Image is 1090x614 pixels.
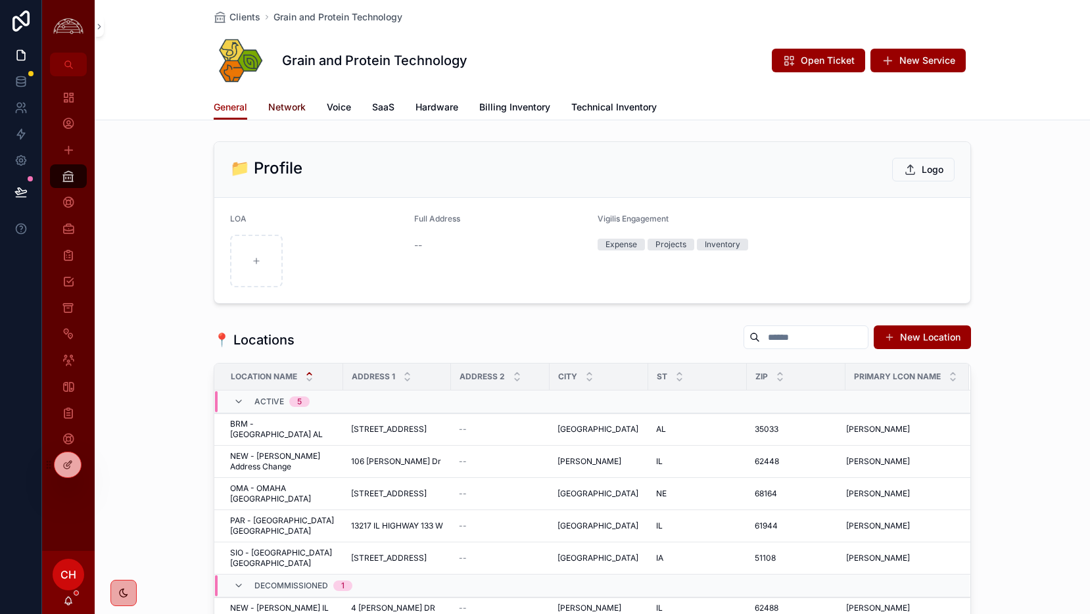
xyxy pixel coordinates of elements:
[558,371,577,382] span: City
[571,95,657,122] a: Technical Inventory
[351,488,427,499] span: [STREET_ADDRESS]
[755,521,778,531] span: 61944
[231,371,297,382] span: Location Name
[846,553,910,563] span: [PERSON_NAME]
[414,214,460,224] span: Full Address
[605,239,637,250] div: Expense
[557,424,638,435] span: [GEOGRAPHIC_DATA]
[459,603,467,613] span: --
[705,239,740,250] div: Inventory
[352,371,395,382] span: Address 1
[755,553,776,563] span: 51108
[557,488,638,499] span: [GEOGRAPHIC_DATA]
[772,49,865,72] button: Open Ticket
[459,488,467,499] span: --
[372,95,394,122] a: SaaS
[341,580,344,591] div: 1
[557,603,621,613] span: [PERSON_NAME]
[846,424,910,435] span: [PERSON_NAME]
[557,521,638,531] span: [GEOGRAPHIC_DATA]
[50,16,87,37] img: App logo
[656,424,666,435] span: AL
[214,95,247,120] a: General
[254,580,328,591] span: Decommissioned
[656,488,667,499] span: NE
[459,424,467,435] span: --
[922,163,943,176] span: Logo
[657,371,667,382] span: ST
[755,603,778,613] span: 62488
[230,483,335,504] span: OMA - OMAHA [GEOGRAPHIC_DATA]
[42,76,95,468] div: scrollable content
[60,567,76,582] span: CH
[214,101,247,114] span: General
[230,515,335,536] span: PAR - [GEOGRAPHIC_DATA] [GEOGRAPHIC_DATA]
[351,456,441,467] span: 106 [PERSON_NAME] Dr
[870,49,966,72] button: New Service
[755,424,778,435] span: 35033
[282,51,467,70] h1: Grain and Protein Technology
[214,11,260,24] a: Clients
[755,456,779,467] span: 62448
[230,451,335,472] span: NEW - [PERSON_NAME] Address Change
[557,553,638,563] span: [GEOGRAPHIC_DATA]
[598,214,669,224] span: Vigilis Engagement
[755,371,768,382] span: Zip
[297,396,302,407] div: 5
[327,95,351,122] a: Voice
[327,101,351,114] span: Voice
[268,101,306,114] span: Network
[372,101,394,114] span: SaaS
[351,521,443,531] span: 13217 IL HIGHWAY 133 W
[415,95,458,122] a: Hardware
[414,239,422,252] span: --
[351,424,427,435] span: [STREET_ADDRESS]
[655,239,686,250] div: Projects
[656,521,663,531] span: IL
[230,548,335,569] span: SIO - [GEOGRAPHIC_DATA] [GEOGRAPHIC_DATA]
[571,101,657,114] span: Technical Inventory
[899,54,955,67] span: New Service
[273,11,402,24] a: Grain and Protein Technology
[351,603,435,613] span: 4 [PERSON_NAME] DR
[230,419,335,440] span: BRM - [GEOGRAPHIC_DATA] AL
[351,553,427,563] span: [STREET_ADDRESS]
[214,331,295,349] h1: 📍 Locations
[656,603,663,613] span: IL
[874,325,971,349] button: New Location
[415,101,458,114] span: Hardware
[801,54,855,67] span: Open Ticket
[229,11,260,24] span: Clients
[846,521,910,531] span: [PERSON_NAME]
[846,603,910,613] span: [PERSON_NAME]
[479,101,550,114] span: Billing Inventory
[846,456,910,467] span: [PERSON_NAME]
[846,488,910,499] span: [PERSON_NAME]
[254,396,284,407] span: Active
[459,521,467,531] span: --
[268,95,306,122] a: Network
[230,214,247,224] span: LOA
[479,95,550,122] a: Billing Inventory
[656,456,663,467] span: IL
[230,158,302,179] h2: 📁 Profile
[230,603,329,613] span: NEW - [PERSON_NAME] IL
[557,456,621,467] span: [PERSON_NAME]
[656,553,663,563] span: IA
[892,158,955,181] button: Logo
[854,371,941,382] span: Primary LCON Name
[459,456,467,467] span: --
[755,488,777,499] span: 68164
[460,371,505,382] span: Address 2
[459,553,467,563] span: --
